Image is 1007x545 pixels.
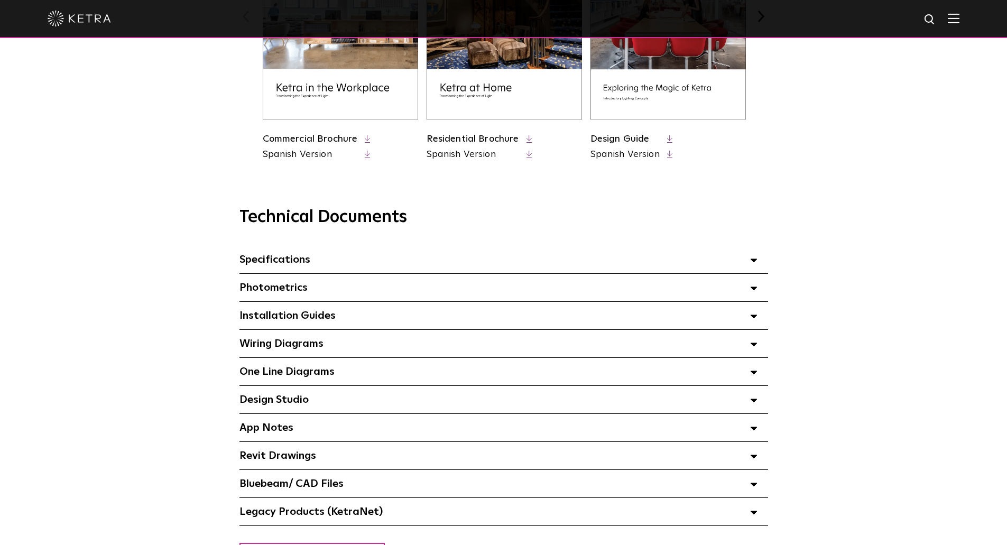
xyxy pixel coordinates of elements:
img: ketra-logo-2019-white [48,11,111,26]
a: Spanish Version [263,148,358,161]
a: Residential Brochure [427,134,519,144]
span: Wiring Diagrams [239,338,324,349]
span: App Notes [239,422,293,433]
span: Photometrics [239,282,308,293]
img: search icon [923,13,937,26]
a: Design Guide [590,134,650,144]
span: Revit Drawings [239,450,316,461]
span: Legacy Products (KetraNet) [239,506,383,517]
span: One Line Diagrams [239,366,335,377]
span: Installation Guides [239,310,336,321]
a: Spanish Version [427,148,519,161]
a: Commercial Brochure [263,134,358,144]
span: Bluebeam/ CAD Files [239,478,344,489]
span: Design Studio [239,394,309,405]
h3: Technical Documents [239,207,768,227]
a: Spanish Version [590,148,660,161]
img: Hamburger%20Nav.svg [948,13,959,23]
span: Specifications [239,254,310,265]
